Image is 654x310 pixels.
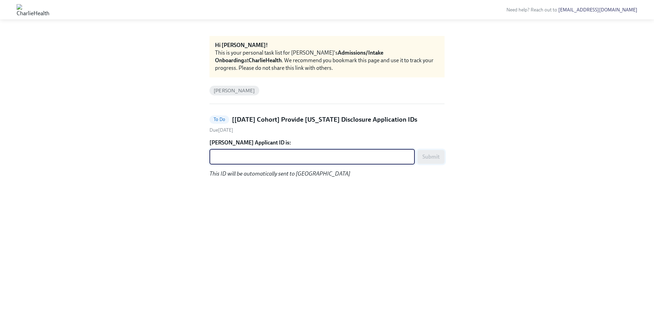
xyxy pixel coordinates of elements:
strong: CharlieHealth [249,57,282,64]
a: [EMAIL_ADDRESS][DOMAIN_NAME] [558,7,637,13]
em: This ID will be automatically sent to [GEOGRAPHIC_DATA] [209,170,351,177]
span: Need help? Reach out to [506,7,637,13]
h5: [[DATE] Cohort] Provide [US_STATE] Disclosure Application IDs [232,115,417,124]
strong: Hi [PERSON_NAME]! [215,42,268,48]
span: Thursday, September 11th 2025, 10:00 am [209,127,233,133]
span: To Do [209,117,229,122]
span: [PERSON_NAME] [209,88,259,93]
label: [PERSON_NAME] Applicant ID is: [209,139,445,147]
a: To Do[[DATE] Cohort] Provide [US_STATE] Disclosure Application IDsDue[DATE] [209,115,445,133]
div: This is your personal task list for [PERSON_NAME]'s at . We recommend you bookmark this page and ... [215,49,439,72]
img: CharlieHealth [17,4,49,15]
